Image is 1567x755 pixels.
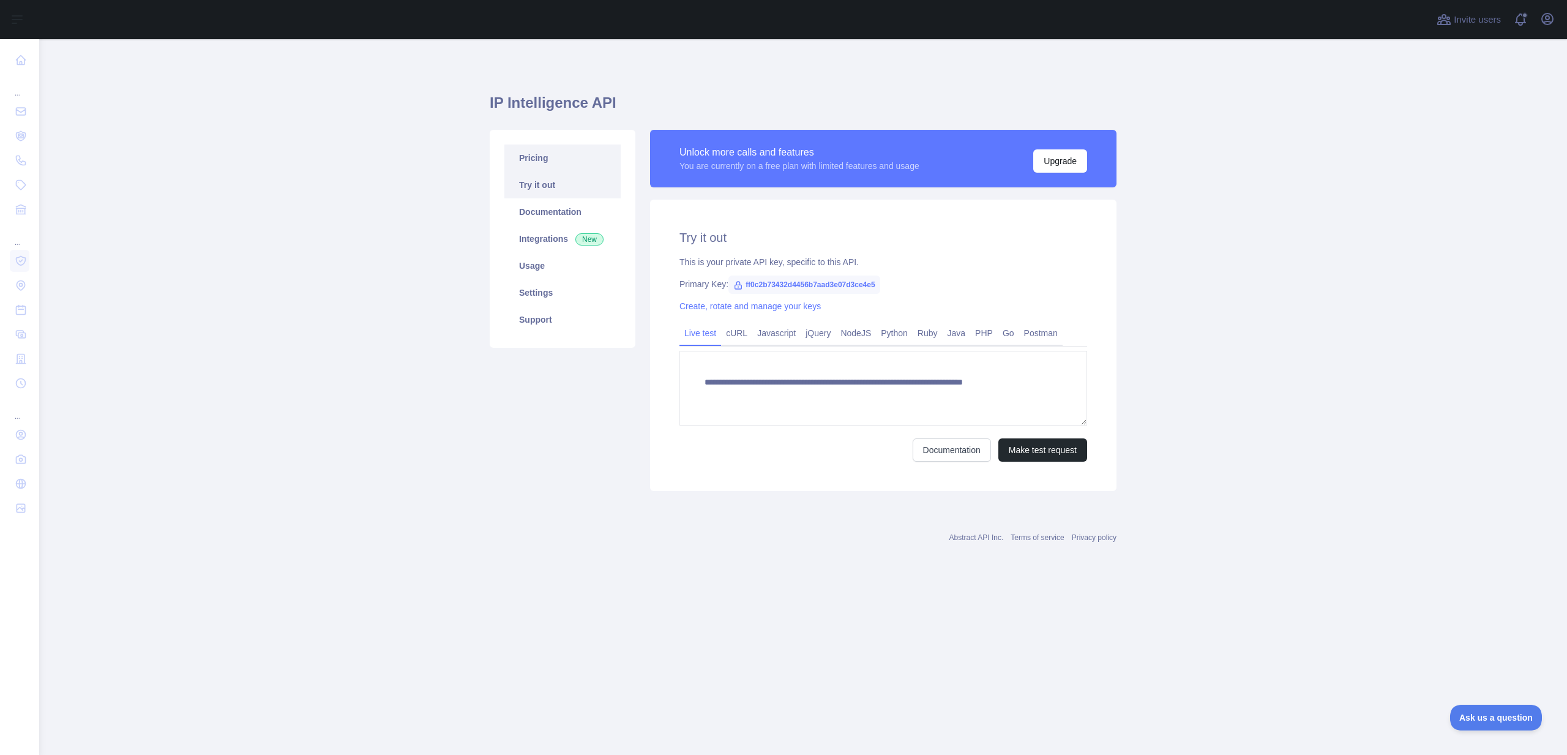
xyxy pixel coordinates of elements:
[836,323,876,343] a: NodeJS
[504,279,621,306] a: Settings
[1033,149,1087,173] button: Upgrade
[728,276,880,294] span: ff0c2b73432d4456b7aad3e07d3ce4e5
[679,301,821,311] a: Create, rotate and manage your keys
[876,323,913,343] a: Python
[970,323,998,343] a: PHP
[575,233,604,246] span: New
[679,229,1087,246] h2: Try it out
[504,198,621,225] a: Documentation
[504,225,621,252] a: Integrations New
[1450,705,1543,731] iframe: Toggle Customer Support
[679,160,919,172] div: You are currently on a free plan with limited features and usage
[10,73,29,98] div: ...
[10,397,29,421] div: ...
[1072,533,1116,542] a: Privacy policy
[504,171,621,198] a: Try it out
[998,438,1087,462] button: Make test request
[752,323,801,343] a: Javascript
[721,323,752,343] a: cURL
[1434,10,1503,29] button: Invite users
[679,278,1087,290] div: Primary Key:
[504,145,621,171] a: Pricing
[504,306,621,333] a: Support
[679,145,919,160] div: Unlock more calls and features
[10,223,29,247] div: ...
[1011,533,1064,542] a: Terms of service
[504,252,621,279] a: Usage
[490,93,1116,122] h1: IP Intelligence API
[998,323,1019,343] a: Go
[1454,13,1501,27] span: Invite users
[913,323,943,343] a: Ruby
[801,323,836,343] a: jQuery
[1019,323,1063,343] a: Postman
[679,256,1087,268] div: This is your private API key, specific to this API.
[949,533,1004,542] a: Abstract API Inc.
[679,323,721,343] a: Live test
[913,438,991,462] a: Documentation
[943,323,971,343] a: Java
